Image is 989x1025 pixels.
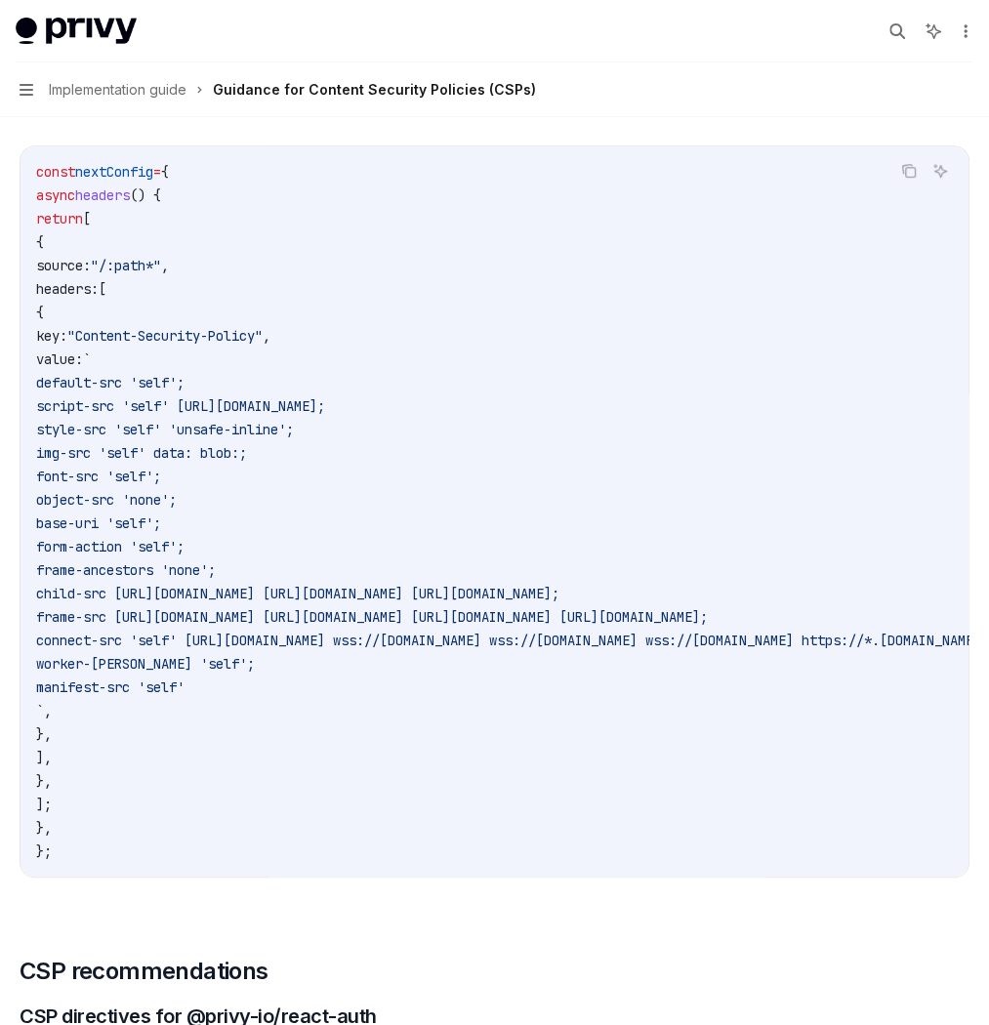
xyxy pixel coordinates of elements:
[99,280,106,298] span: [
[161,257,169,274] span: ,
[36,819,52,837] span: },
[36,655,255,673] span: worker-[PERSON_NAME] 'self';
[36,186,75,204] span: async
[36,491,177,509] span: object-src 'none';
[36,842,52,860] span: };
[36,725,52,743] span: },
[36,397,325,415] span: script-src 'self' [URL][DOMAIN_NAME];
[67,327,263,345] span: "Content-Security-Policy"
[36,327,67,345] span: key:
[36,304,44,321] span: {
[36,678,185,696] span: manifest-src 'self'
[36,796,52,813] span: ];
[36,163,75,181] span: const
[130,186,161,204] span: () {
[954,18,973,45] button: More actions
[36,514,161,532] span: base-uri 'self';
[263,327,270,345] span: ,
[36,444,247,462] span: img-src 'self' data: blob:;
[161,163,169,181] span: {
[44,702,52,719] span: ,
[927,158,953,184] button: Ask AI
[36,772,52,790] span: },
[36,350,83,368] span: value:
[75,163,153,181] span: nextConfig
[36,233,44,251] span: {
[153,163,161,181] span: =
[36,257,91,274] span: source:
[36,585,559,602] span: child-src [URL][DOMAIN_NAME] [URL][DOMAIN_NAME] [URL][DOMAIN_NAME];
[36,608,708,626] span: frame-src [URL][DOMAIN_NAME] [URL][DOMAIN_NAME] [URL][DOMAIN_NAME] [URL][DOMAIN_NAME];
[49,78,186,102] span: Implementation guide
[36,280,99,298] span: headers:
[36,749,52,766] span: ],
[91,257,161,274] span: "/:path*"
[213,78,536,102] div: Guidance for Content Security Policies (CSPs)
[36,468,161,485] span: font-src 'self';
[83,350,91,368] span: `
[36,538,185,555] span: form-action 'self';
[20,956,268,987] span: CSP recommendations
[75,186,130,204] span: headers
[36,702,44,719] span: `
[36,561,216,579] span: frame-ancestors 'none';
[36,210,83,227] span: return
[36,374,185,391] span: default-src 'self';
[83,210,91,227] span: [
[36,421,294,438] span: style-src 'self' 'unsafe-inline';
[896,158,922,184] button: Copy the contents from the code block
[16,18,137,45] img: light logo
